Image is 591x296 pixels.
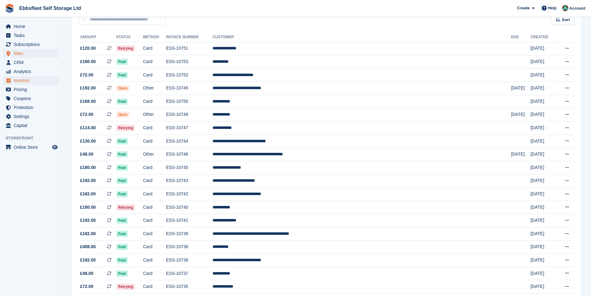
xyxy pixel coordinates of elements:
[3,76,59,85] a: menu
[531,267,556,280] td: [DATE]
[166,95,213,108] td: ESS-10750
[80,85,96,91] span: £192.00
[3,85,59,94] a: menu
[143,121,166,135] td: Card
[531,188,556,201] td: [DATE]
[166,188,213,201] td: ESS-10742
[143,161,166,175] td: Card
[14,94,51,103] span: Coupons
[80,217,96,224] span: £192.00
[80,125,96,131] span: £114.00
[14,112,51,121] span: Settings
[143,227,166,241] td: Card
[116,217,128,224] span: Paid
[14,121,51,130] span: Capital
[166,55,213,69] td: ESS-10753
[116,32,143,42] th: Status
[531,201,556,214] td: [DATE]
[14,22,51,31] span: Home
[116,45,135,52] span: Retrying
[14,143,51,152] span: Online Store
[14,49,51,58] span: Sites
[3,31,59,40] a: menu
[3,94,59,103] a: menu
[116,191,128,197] span: Paid
[116,204,135,211] span: Retrying
[548,5,557,11] span: Help
[116,85,130,91] span: Open
[80,164,96,171] span: £180.00
[166,42,213,55] td: ESS-10751
[116,231,128,237] span: Paid
[116,284,135,290] span: Retrying
[143,68,166,82] td: Card
[531,240,556,254] td: [DATE]
[143,188,166,201] td: Card
[531,32,556,42] th: Created
[80,177,96,184] span: £192.00
[166,108,213,121] td: ESS-10748
[166,134,213,148] td: ESS-10744
[531,148,556,161] td: [DATE]
[14,76,51,85] span: Invoices
[3,49,59,58] a: menu
[143,55,166,69] td: Card
[116,59,128,65] span: Paid
[531,121,556,135] td: [DATE]
[3,121,59,130] a: menu
[562,17,570,23] span: Sort
[531,214,556,227] td: [DATE]
[143,148,166,161] td: Other
[143,134,166,148] td: Card
[3,40,59,49] a: menu
[166,148,213,161] td: ESS-10746
[166,214,213,227] td: ESS-10741
[143,280,166,294] td: Card
[531,227,556,241] td: [DATE]
[6,135,62,141] span: Storefront
[166,201,213,214] td: ESS-10740
[531,55,556,69] td: [DATE]
[143,214,166,227] td: Card
[531,134,556,148] td: [DATE]
[14,58,51,67] span: CRM
[531,161,556,175] td: [DATE]
[116,244,128,250] span: Paid
[80,138,96,144] span: £130.00
[143,254,166,267] td: Card
[14,40,51,49] span: Subscriptions
[5,4,14,13] img: stora-icon-8386f47178a22dfd0bd8f6a31ec36ba5ce8667c1dd55bd0f319d3a0aa187defe.svg
[531,108,556,121] td: [DATE]
[3,112,59,121] a: menu
[531,280,556,294] td: [DATE]
[517,5,530,11] span: Create
[531,82,556,95] td: [DATE]
[569,5,585,11] span: Account
[3,58,59,67] a: menu
[3,103,59,112] a: menu
[80,283,93,290] span: £72.00
[80,270,93,277] span: £48.00
[166,227,213,241] td: ESS-10739
[531,254,556,267] td: [DATE]
[80,151,93,157] span: £48.00
[116,98,128,105] span: Paid
[80,257,96,263] span: £192.00
[116,112,130,118] span: Open
[80,58,96,65] span: £180.00
[116,178,128,184] span: Paid
[166,280,213,294] td: ESS-10735
[14,85,51,94] span: Pricing
[531,68,556,82] td: [DATE]
[14,67,51,76] span: Analytics
[80,72,93,78] span: £72.00
[143,240,166,254] td: Card
[116,257,128,263] span: Paid
[116,271,128,277] span: Paid
[143,32,166,42] th: Method
[531,95,556,108] td: [DATE]
[3,67,59,76] a: menu
[14,103,51,112] span: Protection
[511,108,531,121] td: [DATE]
[166,68,213,82] td: ESS-10752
